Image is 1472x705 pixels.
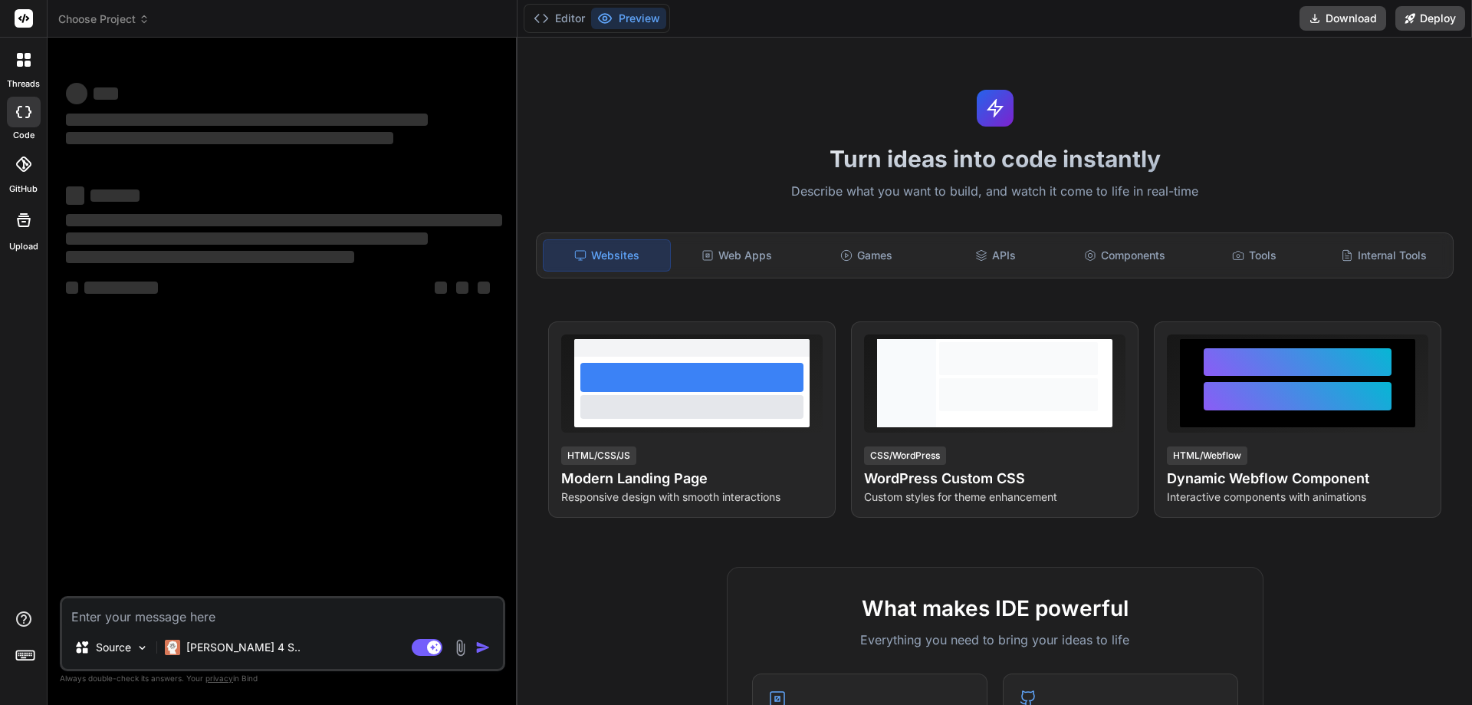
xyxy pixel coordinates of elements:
[186,640,301,655] p: [PERSON_NAME] 4 S..
[66,132,393,144] span: ‌
[94,87,118,100] span: ‌
[1167,446,1247,465] div: HTML/Webflow
[478,282,490,294] span: ‌
[864,489,1125,505] p: Custom styles for theme enhancement
[66,114,428,126] span: ‌
[452,639,469,657] img: attachment
[864,468,1125,489] h4: WordPress Custom CSS
[66,186,84,205] span: ‌
[66,83,87,104] span: ‌
[1167,468,1428,489] h4: Dynamic Webflow Component
[752,631,1238,649] p: Everything you need to bring your ideas to life
[527,182,1463,202] p: Describe what you want to build, and watch it come to life in real-time
[205,674,233,683] span: privacy
[7,77,40,91] label: threads
[60,671,505,686] p: Always double-check its answers. Your in Bind
[58,12,149,27] span: Choose Project
[66,251,354,263] span: ‌
[527,8,591,29] button: Editor
[475,640,491,655] img: icon
[96,640,131,655] p: Source
[543,239,671,272] div: Websites
[84,282,158,294] span: ‌
[66,214,502,226] span: ‌
[1299,6,1386,31] button: Download
[435,282,447,294] span: ‌
[561,468,823,489] h4: Modern Landing Page
[1167,489,1428,505] p: Interactive components with animations
[674,239,800,272] div: Web Apps
[1191,239,1318,272] div: Tools
[9,183,38,196] label: GitHub
[66,232,428,245] span: ‌
[932,239,1059,272] div: APIs
[456,282,468,294] span: ‌
[527,145,1463,173] h1: Turn ideas into code instantly
[1320,239,1447,272] div: Internal Tools
[1395,6,1465,31] button: Deploy
[66,282,78,294] span: ‌
[13,129,34,142] label: code
[752,592,1238,624] h2: What makes IDE powerful
[591,8,666,29] button: Preview
[864,446,946,465] div: CSS/WordPress
[1062,239,1188,272] div: Components
[803,239,930,272] div: Games
[90,189,140,202] span: ‌
[9,240,38,253] label: Upload
[561,446,636,465] div: HTML/CSS/JS
[165,640,180,655] img: Claude 4 Sonnet
[561,489,823,505] p: Responsive design with smooth interactions
[136,641,149,654] img: Pick Models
